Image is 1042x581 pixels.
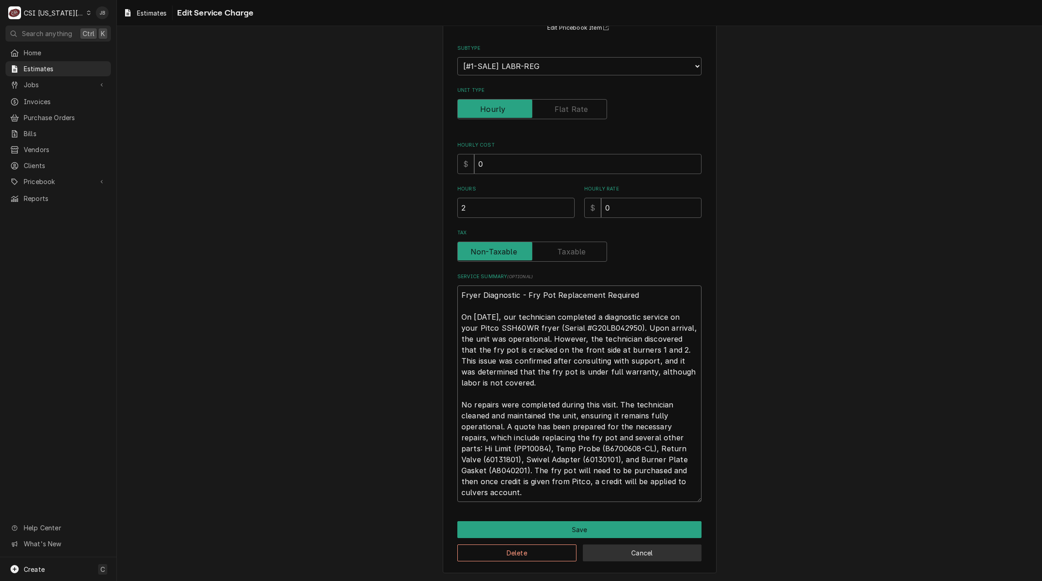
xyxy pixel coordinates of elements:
span: Estimates [137,8,167,18]
span: Home [24,48,106,58]
a: Bills [5,126,111,141]
div: Service Summary [457,273,702,502]
button: Search anythingCtrlK [5,26,111,42]
a: Go to Help Center [5,520,111,535]
label: Hours [457,185,575,193]
label: Unit Type [457,87,702,94]
a: Estimates [5,61,111,76]
label: Service Summary [457,273,702,280]
div: JB [96,6,109,19]
label: Hourly Cost [457,142,702,149]
span: K [101,29,105,38]
span: Invoices [24,97,106,106]
a: Go to What's New [5,536,111,551]
div: $ [584,198,601,218]
div: $ [457,154,474,174]
div: Button Group Row [457,521,702,538]
div: Joshua Bennett's Avatar [96,6,109,19]
a: Clients [5,158,111,173]
div: Unit Type [457,87,702,119]
span: What's New [24,539,105,549]
span: Estimates [24,64,106,74]
button: Edit Pricebook Item [546,22,613,34]
button: Cancel [583,544,702,561]
span: Jobs [24,80,93,90]
span: Reports [24,194,106,203]
div: Hourly Cost [457,142,702,174]
span: ( optional ) [507,274,533,279]
span: Bills [24,129,106,138]
a: Home [5,45,111,60]
label: Tax [457,229,702,237]
a: Vendors [5,142,111,157]
span: Purchase Orders [24,113,106,122]
a: Invoices [5,94,111,109]
span: Search anything [22,29,72,38]
span: Edit Service Charge [174,7,253,19]
div: CSI [US_STATE][GEOGRAPHIC_DATA] [24,8,84,18]
div: Tax [457,229,702,262]
label: Subtype [457,45,702,52]
span: C [100,565,105,574]
div: Subtype [457,45,702,75]
label: Hourly Rate [584,185,702,193]
span: Help Center [24,523,105,533]
div: Button Group Row [457,538,702,561]
a: Purchase Orders [5,110,111,125]
a: Go to Jobs [5,77,111,92]
button: Delete [457,544,576,561]
div: Button Group [457,521,702,561]
textarea: Fryer Diagnostic - Fry Pot Replacement Required On [DATE], our technician completed a diagnostic ... [457,285,702,502]
span: Vendors [24,145,106,154]
span: Clients [24,161,106,170]
button: Save [457,521,702,538]
div: CSI Kansas City's Avatar [8,6,21,19]
span: Ctrl [83,29,94,38]
span: Pricebook [24,177,93,186]
span: Create [24,565,45,573]
div: [object Object] [457,185,575,218]
a: Estimates [120,5,170,21]
a: Reports [5,191,111,206]
a: Go to Pricebook [5,174,111,189]
div: [object Object] [584,185,702,218]
div: C [8,6,21,19]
